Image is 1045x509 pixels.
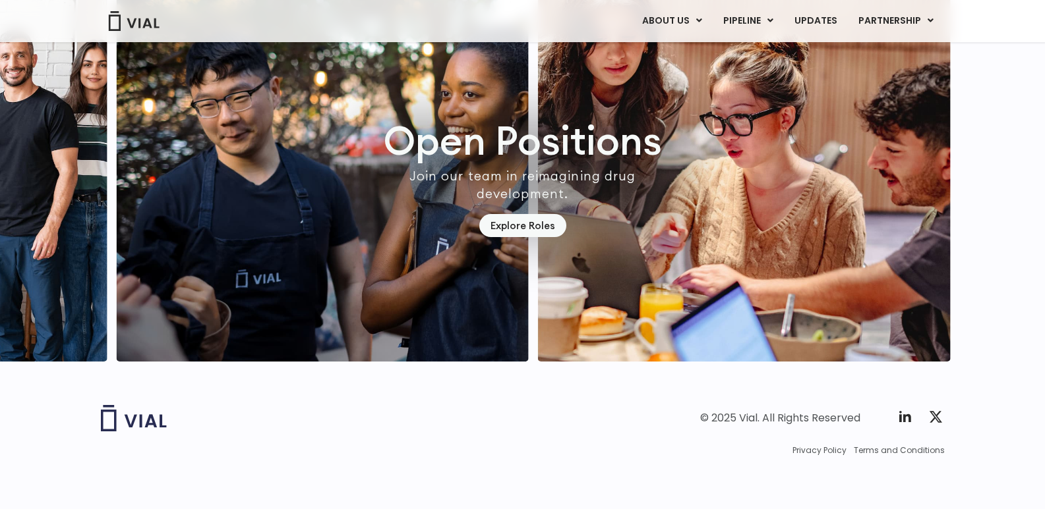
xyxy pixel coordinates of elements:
[479,214,566,237] a: Explore Roles
[713,10,783,32] a: PIPELINEMenu Toggle
[101,405,167,431] img: Vial logo wih "Vial" spelled out
[107,11,160,31] img: Vial Logo
[700,411,860,425] div: © 2025 Vial. All Rights Reserved
[784,10,847,32] a: UPDATES
[792,444,847,456] a: Privacy Policy
[848,10,944,32] a: PARTNERSHIPMenu Toggle
[854,444,945,456] a: Terms and Conditions
[632,10,712,32] a: ABOUT USMenu Toggle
